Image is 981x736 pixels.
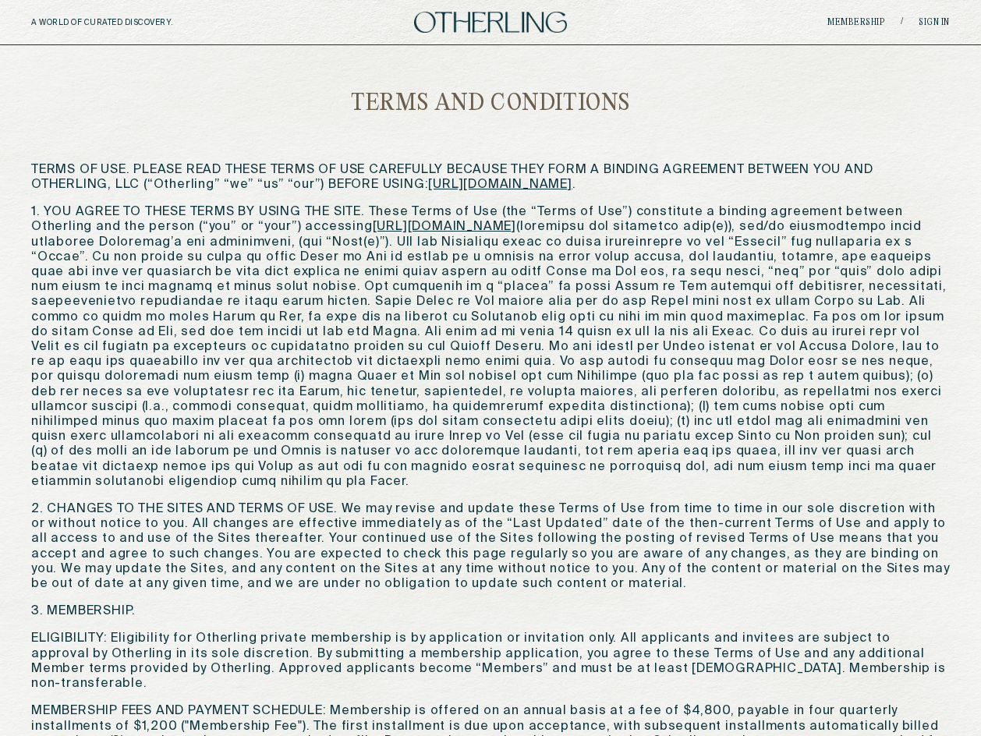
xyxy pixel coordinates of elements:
a: [URL][DOMAIN_NAME] [428,179,572,191]
p: ELIGIBILITY: Eligibility for Otherling private membership is by application or invitation only. A... [31,632,950,692]
a: Sign in [919,18,950,27]
p: 1. YOU AGREE TO THESE TERMS BY USING THE SITE. These Terms of Use (the “Terms of Use”) constitute... [31,205,950,490]
p: 2. CHANGES TO THE SITES AND TERMS OF USE. We may revise and update these Terms of Use from time t... [31,502,950,592]
p: 3. MEMBERSHIP. [31,604,950,619]
a: [URL][DOMAIN_NAME] [373,221,516,233]
p: TERMS OF USE. PLEASE READ THESE TERMS OF USE CAREFULLY BECAUSE THEY FORM A BINDING AGREEMENT BETW... [31,163,950,193]
a: Membership [827,18,885,27]
h5: A WORLD OF CURATED DISCOVERY. [31,18,241,27]
span: / [901,16,903,28]
img: logo [414,12,567,33]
